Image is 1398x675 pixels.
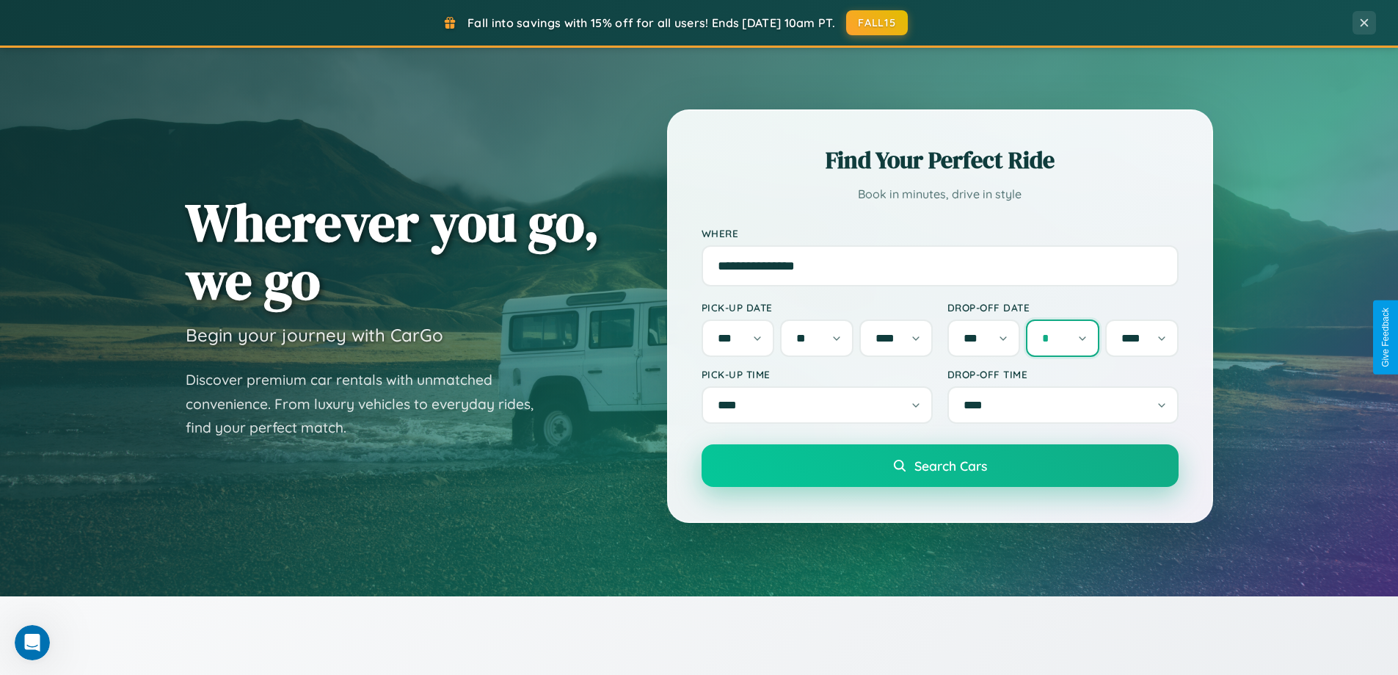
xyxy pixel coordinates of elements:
span: Fall into savings with 15% off for all users! Ends [DATE] 10am PT. [467,15,835,30]
button: FALL15 [846,10,908,35]
label: Pick-up Time [702,368,933,380]
span: Search Cars [914,458,987,474]
label: Pick-up Date [702,301,933,314]
label: Drop-off Date [947,301,1179,314]
label: Drop-off Time [947,368,1179,380]
iframe: Intercom live chat [15,625,50,660]
div: Give Feedback [1380,308,1391,367]
p: Book in minutes, drive in style [702,184,1179,205]
h1: Wherever you go, we go [186,193,600,309]
h3: Begin your journey with CarGo [186,324,443,346]
p: Discover premium car rentals with unmatched convenience. From luxury vehicles to everyday rides, ... [186,368,553,440]
label: Where [702,227,1179,239]
h2: Find Your Perfect Ride [702,144,1179,176]
button: Search Cars [702,444,1179,487]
